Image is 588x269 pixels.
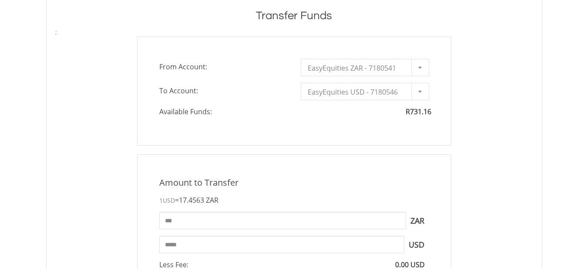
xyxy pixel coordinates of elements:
span: EasyEquities USD - 7180546 [308,83,409,101]
span: R731.16 [406,107,431,116]
span: ZAR [206,195,218,205]
span: From Account: [153,59,294,75]
span: ZAR [406,212,429,229]
span: To Account: [153,83,294,99]
span: 17.4563 [179,195,204,205]
span: EasyEquities ZAR - 7180541 [308,59,409,77]
span: Available Funds: [153,107,294,117]
h1: Transfer Funds [55,8,533,24]
div: Amount to Transfer [153,177,436,189]
span: USD [404,236,429,253]
span: 1 [159,196,175,204]
span: = [175,195,218,205]
span: USD [163,196,175,204]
